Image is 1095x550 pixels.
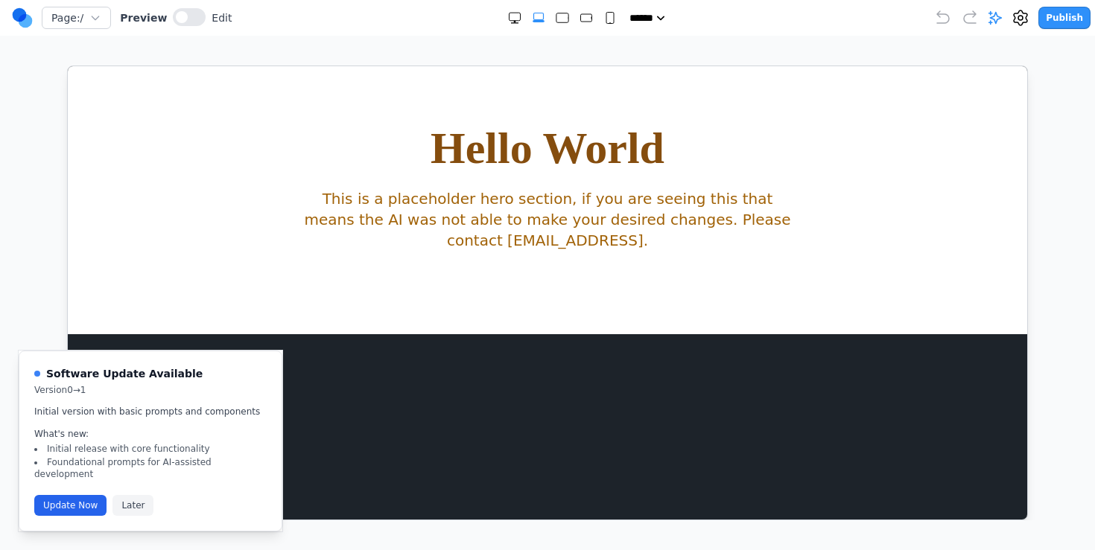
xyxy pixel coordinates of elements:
button: Publish [1038,7,1091,29]
p: What's new: [34,428,267,440]
button: Double Extra Large [507,10,522,25]
span: Preview [120,10,167,25]
span: Page: / [51,10,83,25]
button: Extra Large [531,10,546,25]
li: Foundational prompts for AI-assisted development [34,456,267,480]
button: Later [112,495,153,516]
h4: Software Update Available [46,366,203,381]
button: Medium [579,10,594,25]
p: Version 0 → 1 [34,384,203,396]
button: Small [603,10,618,25]
p: Initial version with basic prompts and components [34,405,267,420]
p: This is a placeholder hero section, if you are seeing this that means the AI was not able to make... [229,122,730,185]
button: Update Now [34,495,107,516]
button: Page:/ [42,7,111,29]
button: Large [555,10,570,25]
button: Undo [934,9,952,27]
li: Initial release with core functionality [34,443,267,455]
span: Edit [212,10,232,25]
iframe: Preview [67,65,1028,520]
